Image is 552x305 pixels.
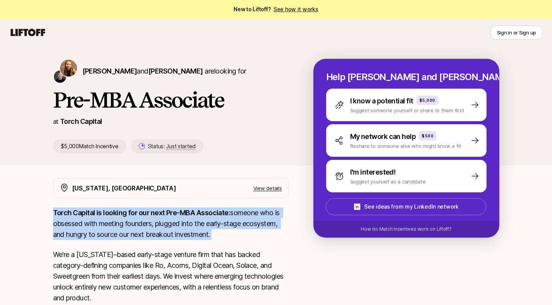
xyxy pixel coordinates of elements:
p: Reshare to someone else who might know a fit [350,142,461,150]
a: Torch Capital [60,117,102,125]
p: I know a potential fit [350,96,413,106]
span: [PERSON_NAME] [148,67,203,75]
p: We’re a [US_STATE]–based early-stage venture firm that has backed category-defining companies lik... [53,249,289,303]
button: See ideas from my LinkedIn network [326,198,486,215]
span: Just started [166,143,196,150]
span: [PERSON_NAME] [83,67,137,75]
h1: Pre-MBA Associate [53,88,289,111]
p: $500 [422,133,433,139]
p: Suggest yourself as a candidate [350,178,426,185]
span: and [137,67,203,75]
p: Help [PERSON_NAME] and [PERSON_NAME] hire [326,72,487,82]
p: How do Match Incentives work on Liftoff? [361,226,451,233]
p: are looking for [83,66,246,77]
strong: Torch Capital is looking for our next Pre-MBA Associate: [53,209,230,217]
p: View details [253,184,282,192]
p: $5,000 [420,97,435,103]
p: [US_STATE], [GEOGRAPHIC_DATA] [72,183,176,193]
p: Status: [148,142,196,151]
p: $5,000 Match Incentive [53,139,126,153]
p: at [53,117,58,127]
p: See ideas from my LinkedIn network [364,202,458,211]
p: someone who is obsessed with meeting founders, plugged into the early-stage ecosystem, and hungry... [53,207,289,240]
a: See how it works [273,6,318,12]
p: My network can help [350,131,416,142]
span: New to Liftoff? [234,5,318,14]
img: Christopher Harper [54,70,66,83]
p: I'm interested! [350,167,396,178]
img: Katie Reiner [60,60,77,77]
p: Suggest someone yourself or share to them first [350,106,464,114]
button: Sign in or Sign up [490,26,543,39]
